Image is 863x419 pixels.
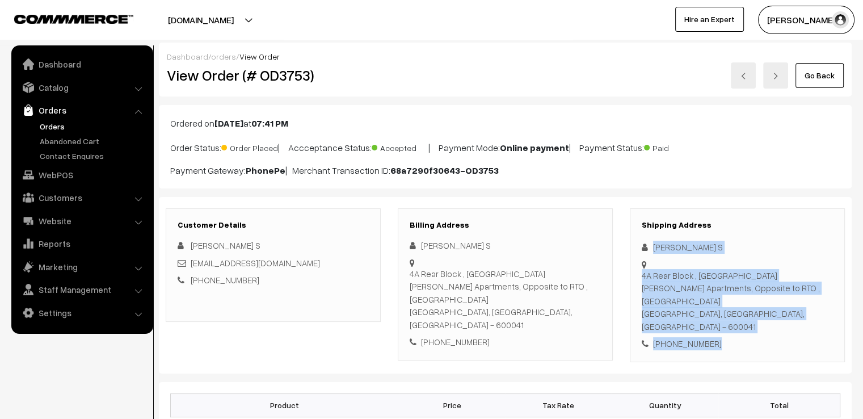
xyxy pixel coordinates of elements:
[14,11,113,25] a: COMMMERCE
[642,269,833,333] div: 4A Rear Block , [GEOGRAPHIC_DATA][PERSON_NAME] Apartments, Opposite to RTO ,[GEOGRAPHIC_DATA] [GE...
[832,11,849,28] img: user
[14,233,149,254] a: Reports
[191,275,259,285] a: [PHONE_NUMBER]
[718,393,840,417] th: Total
[14,279,149,300] a: Staff Management
[410,220,601,230] h3: Billing Address
[612,393,718,417] th: Quantity
[246,165,285,176] b: PhonePe
[14,15,133,23] img: COMMMERCE
[675,7,744,32] a: Hire an Expert
[14,187,149,208] a: Customers
[191,240,260,250] span: [PERSON_NAME] S
[239,52,280,61] span: View Order
[167,66,381,84] h2: View Order (# OD3753)
[128,6,273,34] button: [DOMAIN_NAME]
[758,6,854,34] button: [PERSON_NAME]
[505,393,612,417] th: Tax Rate
[171,393,399,417] th: Product
[251,118,288,129] b: 07:41 PM
[390,165,499,176] b: 68a7290f30643-OD3753
[372,139,428,154] span: Accepted
[644,139,701,154] span: Paid
[170,116,840,130] p: Ordered on at
[170,164,840,177] p: Payment Gateway: | Merchant Transaction ID:
[795,63,844,88] a: Go Back
[214,118,243,129] b: [DATE]
[178,220,369,230] h3: Customer Details
[37,120,149,132] a: Orders
[14,211,149,231] a: Website
[167,51,844,62] div: / /
[642,241,833,254] div: [PERSON_NAME] S
[772,73,779,79] img: right-arrow.png
[170,139,840,154] p: Order Status: | Accceptance Status: | Payment Mode: | Payment Status:
[410,336,601,349] div: [PHONE_NUMBER]
[14,54,149,74] a: Dashboard
[642,220,833,230] h3: Shipping Address
[14,257,149,277] a: Marketing
[167,52,208,61] a: Dashboard
[500,142,569,153] b: Online payment
[211,52,236,61] a: orders
[191,258,320,268] a: [EMAIL_ADDRESS][DOMAIN_NAME]
[14,165,149,185] a: WebPOS
[14,100,149,120] a: Orders
[37,150,149,162] a: Contact Enquires
[14,77,149,98] a: Catalog
[410,267,601,332] div: 4A Rear Block , [GEOGRAPHIC_DATA][PERSON_NAME] Apartments, Opposite to RTO ,[GEOGRAPHIC_DATA] [GE...
[14,303,149,323] a: Settings
[221,139,278,154] span: Order Placed
[37,135,149,147] a: Abandoned Cart
[399,393,506,417] th: Price
[642,337,833,350] div: [PHONE_NUMBER]
[410,239,601,252] div: [PERSON_NAME] S
[740,73,747,79] img: left-arrow.png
